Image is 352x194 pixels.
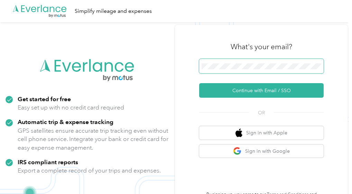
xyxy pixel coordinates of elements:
[18,118,113,125] strong: Automatic trip & expense tracking
[249,109,274,116] span: OR
[235,129,242,137] img: apple logo
[199,126,324,140] button: apple logoSign in with Apple
[18,95,71,103] strong: Get started for free
[18,126,169,152] p: GPS satellites ensure accurate trip tracking even without cell phone service. Integrate your bank...
[199,144,324,158] button: google logoSign in with Google
[75,7,152,16] div: Simplify mileage and expenses
[18,158,78,166] strong: IRS compliant reports
[231,42,292,52] h3: What's your email?
[18,166,161,175] p: Export a complete record of your trips and expenses.
[18,103,124,112] p: Easy set up with no credit card required
[199,83,324,98] button: Continue with Email / SSO
[233,147,242,156] img: google logo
